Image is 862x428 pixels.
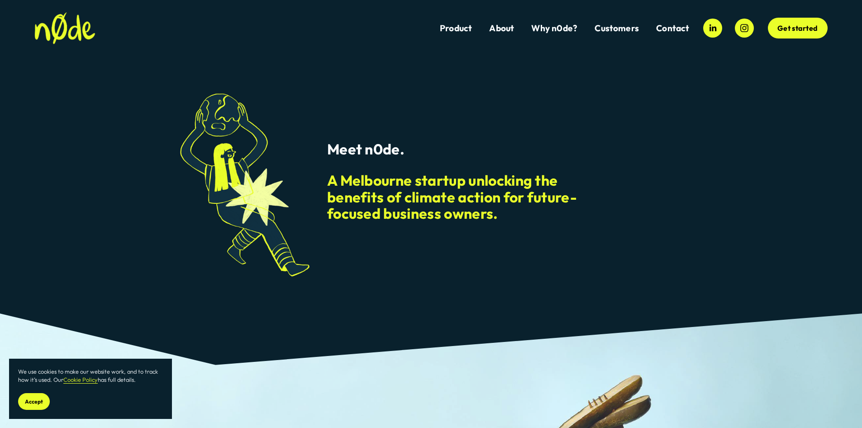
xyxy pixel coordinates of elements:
[656,22,689,34] a: Contact
[595,22,639,34] a: folder dropdown
[489,22,514,34] a: About
[9,359,172,419] section: Cookie banner
[63,376,98,383] a: Cookie Policy
[768,18,828,38] a: Get started
[327,140,405,158] span: Meet n0de.
[18,393,50,410] button: Accept
[703,19,722,38] a: LinkedIn
[18,368,163,384] p: We use cookies to make our website work, and to track how it’s used. Our has full details.
[595,23,639,34] span: Customers
[735,19,754,38] a: Instagram
[25,398,43,405] span: Accept
[440,22,472,34] a: Product
[34,12,95,44] img: n0de
[327,172,588,222] h3: A Melbourne startup unlocking the benefits of climate action for future-focused business owners.
[531,22,577,34] a: Why n0de?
